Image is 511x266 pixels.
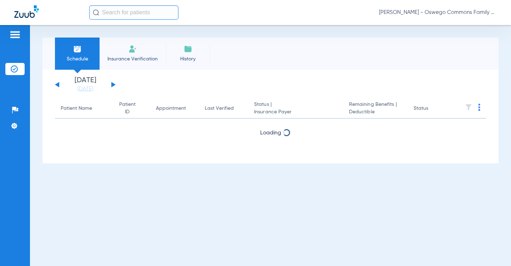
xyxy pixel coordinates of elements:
a: [DATE] [64,85,107,93]
img: hamburger-icon [9,30,21,39]
input: Search for patients [89,5,178,20]
img: filter.svg [465,104,472,111]
img: Search Icon [93,9,99,16]
th: Status [408,99,456,119]
div: Patient Name [61,105,92,112]
li: [DATE] [64,77,107,93]
span: Deductible [349,108,402,116]
span: [PERSON_NAME] - Oswego Commons Family Dental [379,9,497,16]
img: Zuub Logo [14,5,39,18]
div: Patient ID [117,101,145,116]
span: Insurance Verification [105,55,160,63]
img: Manual Insurance Verification [128,45,137,53]
div: Appointment [156,105,193,112]
span: Schedule [60,55,94,63]
img: Schedule [73,45,82,53]
span: Insurance Payer [254,108,338,116]
th: Remaining Benefits | [343,99,408,119]
span: History [171,55,205,63]
div: Last Verified [205,105,243,112]
div: Appointment [156,105,186,112]
div: Last Verified [205,105,234,112]
img: group-dot-blue.svg [478,104,480,111]
div: Patient Name [61,105,105,112]
span: Loading [260,130,281,136]
div: Patient ID [117,101,138,116]
th: Status | [248,99,343,119]
img: History [184,45,192,53]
